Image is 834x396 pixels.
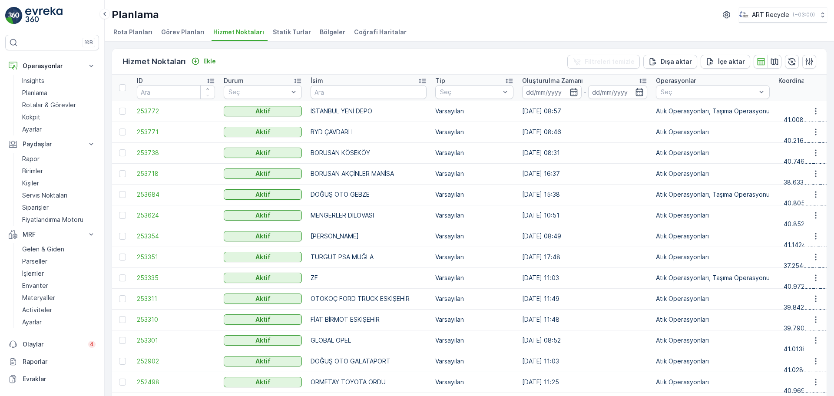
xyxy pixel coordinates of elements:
span: 253772 [137,107,215,115]
button: Aktif [224,252,302,262]
p: Aktif [255,336,271,345]
p: Atık Operasyonları [656,253,770,261]
a: 253354 [137,232,215,241]
td: [DATE] 11:25 [518,372,652,393]
p: Atık Operasyonları [656,315,770,324]
p: Aktif [255,148,271,157]
p: Insights [22,76,44,85]
p: ID [137,76,143,85]
td: [DATE] 08:46 [518,122,652,142]
p: Varsayılan [435,148,513,157]
a: Siparişler [19,201,99,214]
button: Aktif [224,335,302,346]
a: Birimler [19,165,99,177]
p: Tip [435,76,445,85]
p: Kokpit [22,113,40,122]
a: Activiteler [19,304,99,316]
div: Toggle Row Selected [119,191,126,198]
div: Toggle Row Selected [119,170,126,177]
p: GLOBAL OPEL [311,336,427,345]
p: Planlama [112,8,159,22]
p: Kişiler [22,179,39,188]
a: Fiyatlandırma Motoru [19,214,99,226]
p: Oluşturulma Zamanı [522,76,583,85]
a: 253718 [137,169,215,178]
button: Aktif [224,168,302,179]
span: 253351 [137,253,215,261]
a: 253335 [137,274,215,282]
a: 253301 [137,336,215,345]
td: [DATE] 08:52 [518,330,652,351]
button: Aktif [224,189,302,200]
td: [DATE] 16:37 [518,163,652,184]
p: OTOKOÇ FORD TRUCK ESKİŞEHİR [311,294,427,303]
p: İçe aktar [718,57,745,66]
button: Aktif [224,294,302,304]
button: Aktif [224,314,302,325]
p: Aktif [255,378,271,386]
p: ORMETAY TOYOTA ORDU [311,378,427,386]
p: Ayarlar [22,318,42,327]
p: İşlemler [22,269,44,278]
p: Aktif [255,315,271,324]
p: Varsayılan [435,253,513,261]
p: Servis Noktaları [22,191,67,200]
td: [DATE] 11:49 [518,288,652,309]
p: Siparişler [22,203,49,212]
p: 4 [90,341,94,348]
span: Coğrafi Haritalar [354,28,407,36]
p: Aktif [255,128,271,136]
p: Aktif [255,169,271,178]
a: 253738 [137,148,215,157]
div: Toggle Row Selected [119,149,126,156]
p: Atık Operasyonları [656,128,770,136]
p: BYD ÇAVDARLI [311,128,427,136]
a: Evraklar [5,370,99,388]
p: Atık Operasyonları, Taşıma Operasyonu [656,107,770,115]
p: Aktif [255,232,271,241]
button: Aktif [224,106,302,116]
span: Hizmet Noktaları [213,28,264,36]
button: Aktif [224,127,302,137]
p: Varsayılan [435,357,513,366]
p: Operasyonlar [23,62,82,70]
div: Toggle Row Selected [119,316,126,323]
button: Dışa aktar [643,55,697,69]
p: İsim [311,76,323,85]
p: Aktif [255,357,271,366]
p: Seç [661,88,756,96]
p: TURGUT PSA MUĞLA [311,253,427,261]
button: Aktif [224,377,302,387]
span: 252902 [137,357,215,366]
p: Atık Operasyonları, Taşıma Operasyonu [656,274,770,282]
p: Koordinatlar [778,76,814,85]
a: Kişiler [19,177,99,189]
button: Paydaşlar [5,135,99,153]
p: FİAT BİRMOT ESKİŞEHİR [311,315,427,324]
p: Seç [440,88,500,96]
p: Atık Operasyonları [656,232,770,241]
a: 253310 [137,315,215,324]
p: Varsayılan [435,232,513,241]
p: Varsayılan [435,294,513,303]
p: Olaylar [23,340,83,349]
td: [DATE] 11:03 [518,267,652,288]
input: dd/mm/yyyy [522,85,582,99]
p: Aktif [255,274,271,282]
td: [DATE] 15:38 [518,184,652,205]
a: Gelen & Giden [19,243,99,255]
p: Aktif [255,294,271,303]
button: Ekle [188,56,219,66]
p: Ekle [203,57,216,66]
p: Atık Operasyonları [656,211,770,220]
td: [DATE] 10:51 [518,205,652,226]
a: 253311 [137,294,215,303]
p: Varsayılan [435,315,513,324]
p: Operasyonlar [656,76,696,85]
a: İşlemler [19,267,99,280]
p: Seç [228,88,288,96]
